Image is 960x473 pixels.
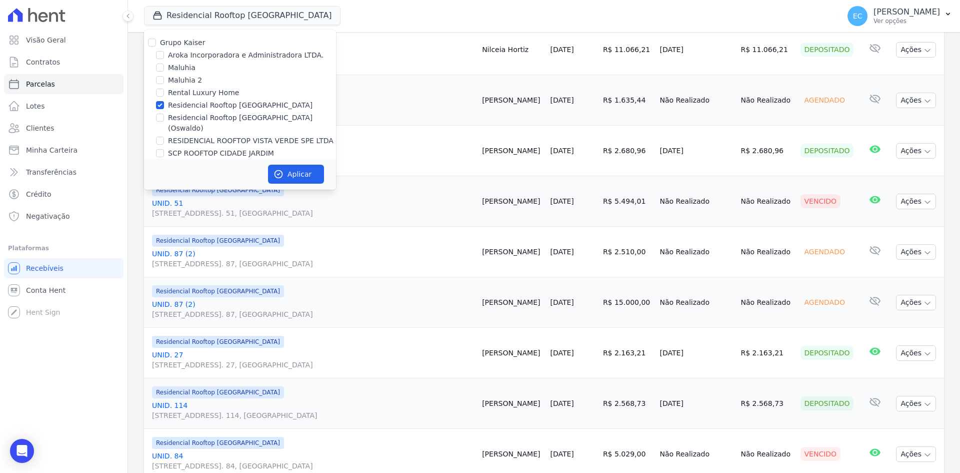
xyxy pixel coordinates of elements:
[599,75,656,126] td: R$ 1.635,44
[478,277,546,328] td: [PERSON_NAME]
[26,35,66,45] span: Visão Geral
[152,285,284,297] span: Residencial Rooftop [GEOGRAPHIC_DATA]
[26,167,76,177] span: Transferências
[268,165,324,184] button: Aplicar
[800,43,854,57] div: Depositado
[550,349,573,357] a: [DATE]
[152,198,474,218] a: UNID. 51[STREET_ADDRESS]. 51, [GEOGRAPHIC_DATA]
[599,126,656,176] td: R$ 2.680,96
[800,144,854,158] div: Depositado
[152,350,474,370] a: UNID. 27[STREET_ADDRESS]. 27, [GEOGRAPHIC_DATA]
[152,461,474,471] span: [STREET_ADDRESS]. 84, [GEOGRAPHIC_DATA]
[168,50,323,61] label: Aroka Incorporadora e Administradora LTDA.
[478,328,546,378] td: [PERSON_NAME]
[873,17,940,25] p: Ver opções
[152,386,284,398] span: Residencial Rooftop [GEOGRAPHIC_DATA]
[152,259,474,269] span: [STREET_ADDRESS]. 87, [GEOGRAPHIC_DATA]
[800,194,841,208] div: Vencido
[550,147,573,155] a: [DATE]
[599,277,656,328] td: R$ 15.000,00
[152,208,474,218] span: [STREET_ADDRESS]. 51, [GEOGRAPHIC_DATA]
[152,309,474,319] span: [STREET_ADDRESS]. 87, [GEOGRAPHIC_DATA]
[896,446,936,462] button: Ações
[853,13,862,20] span: EC
[152,400,474,420] a: UNID. 114[STREET_ADDRESS]. 114, [GEOGRAPHIC_DATA]
[599,25,656,75] td: R$ 11.066,21
[800,447,841,461] div: Vencido
[737,277,796,328] td: Não Realizado
[168,136,333,146] label: RESIDENCIAL ROOFTOP VISTA VERDE SPE LTDA
[737,25,796,75] td: R$ 11.066,21
[737,378,796,429] td: R$ 2.568,73
[160,39,205,47] label: Grupo Kaiser
[873,7,940,17] p: [PERSON_NAME]
[168,100,312,111] label: Residencial Rooftop [GEOGRAPHIC_DATA]
[737,227,796,277] td: Não Realizado
[4,184,123,204] a: Crédito
[168,148,274,159] label: SCP ROOFTOP CIDADE JARDIM
[800,245,849,259] div: Agendado
[26,145,77,155] span: Minha Carteira
[152,249,474,269] a: UNID. 87 (2)[STREET_ADDRESS]. 87, [GEOGRAPHIC_DATA]
[26,285,65,295] span: Conta Hent
[26,79,55,89] span: Parcelas
[550,399,573,407] a: [DATE]
[656,378,737,429] td: [DATE]
[152,410,474,420] span: [STREET_ADDRESS]. 114, [GEOGRAPHIC_DATA]
[478,25,546,75] td: Nilceia Hortiz
[737,176,796,227] td: Não Realizado
[152,299,474,319] a: UNID. 87 (2)[STREET_ADDRESS]. 87, [GEOGRAPHIC_DATA]
[168,63,195,73] label: Maluhia
[599,378,656,429] td: R$ 2.568,73
[152,437,284,449] span: Residencial Rooftop [GEOGRAPHIC_DATA]
[152,235,284,247] span: Residencial Rooftop [GEOGRAPHIC_DATA]
[896,143,936,159] button: Ações
[656,277,737,328] td: Não Realizado
[478,176,546,227] td: [PERSON_NAME]
[478,126,546,176] td: [PERSON_NAME]
[800,295,849,309] div: Agendado
[152,451,474,471] a: UNID. 84[STREET_ADDRESS]. 84, [GEOGRAPHIC_DATA]
[8,242,119,254] div: Plataformas
[737,328,796,378] td: R$ 2.163,21
[168,75,202,86] label: Maluhia 2
[599,328,656,378] td: R$ 2.163,21
[4,52,123,72] a: Contratos
[550,46,573,54] a: [DATE]
[896,396,936,411] button: Ações
[26,263,63,273] span: Recebíveis
[478,227,546,277] td: [PERSON_NAME]
[896,295,936,310] button: Ações
[839,2,960,30] button: EC [PERSON_NAME] Ver opções
[656,227,737,277] td: Não Realizado
[478,75,546,126] td: [PERSON_NAME]
[656,176,737,227] td: Não Realizado
[550,96,573,104] a: [DATE]
[144,6,340,25] button: Residencial Rooftop [GEOGRAPHIC_DATA]
[800,396,854,410] div: Depositado
[4,258,123,278] a: Recebíveis
[599,176,656,227] td: R$ 5.494,01
[26,189,51,199] span: Crédito
[896,345,936,361] button: Ações
[4,280,123,300] a: Conta Hent
[656,126,737,176] td: [DATE]
[168,113,336,134] label: Residencial Rooftop [GEOGRAPHIC_DATA] (Oswaldo)
[599,227,656,277] td: R$ 2.510,00
[152,360,474,370] span: [STREET_ADDRESS]. 27, [GEOGRAPHIC_DATA]
[4,118,123,138] a: Clientes
[478,378,546,429] td: [PERSON_NAME]
[737,126,796,176] td: R$ 2.680,96
[26,123,54,133] span: Clientes
[550,298,573,306] a: [DATE]
[10,439,34,463] div: Open Intercom Messenger
[4,206,123,226] a: Negativação
[26,211,70,221] span: Negativação
[550,450,573,458] a: [DATE]
[550,248,573,256] a: [DATE]
[4,162,123,182] a: Transferências
[737,75,796,126] td: Não Realizado
[26,101,45,111] span: Lotes
[800,93,849,107] div: Agendado
[896,194,936,209] button: Ações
